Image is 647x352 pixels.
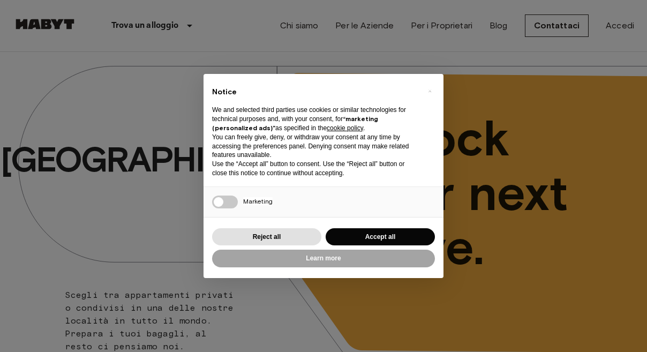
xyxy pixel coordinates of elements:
h2: Notice [212,87,418,98]
p: Use the “Accept all” button to consent. Use the “Reject all” button or close this notice to conti... [212,160,418,178]
p: We and selected third parties use cookies or similar technologies for technical purposes and, wit... [212,106,418,132]
button: Reject all [212,228,321,246]
button: Close this notice [421,83,438,100]
span: Marketing [243,197,273,205]
button: Learn more [212,250,435,267]
button: Accept all [326,228,435,246]
a: cookie policy [327,124,363,132]
p: You can freely give, deny, or withdraw your consent at any time by accessing the preferences pane... [212,133,418,160]
span: × [428,85,432,98]
strong: “marketing (personalized ads)” [212,115,378,132]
